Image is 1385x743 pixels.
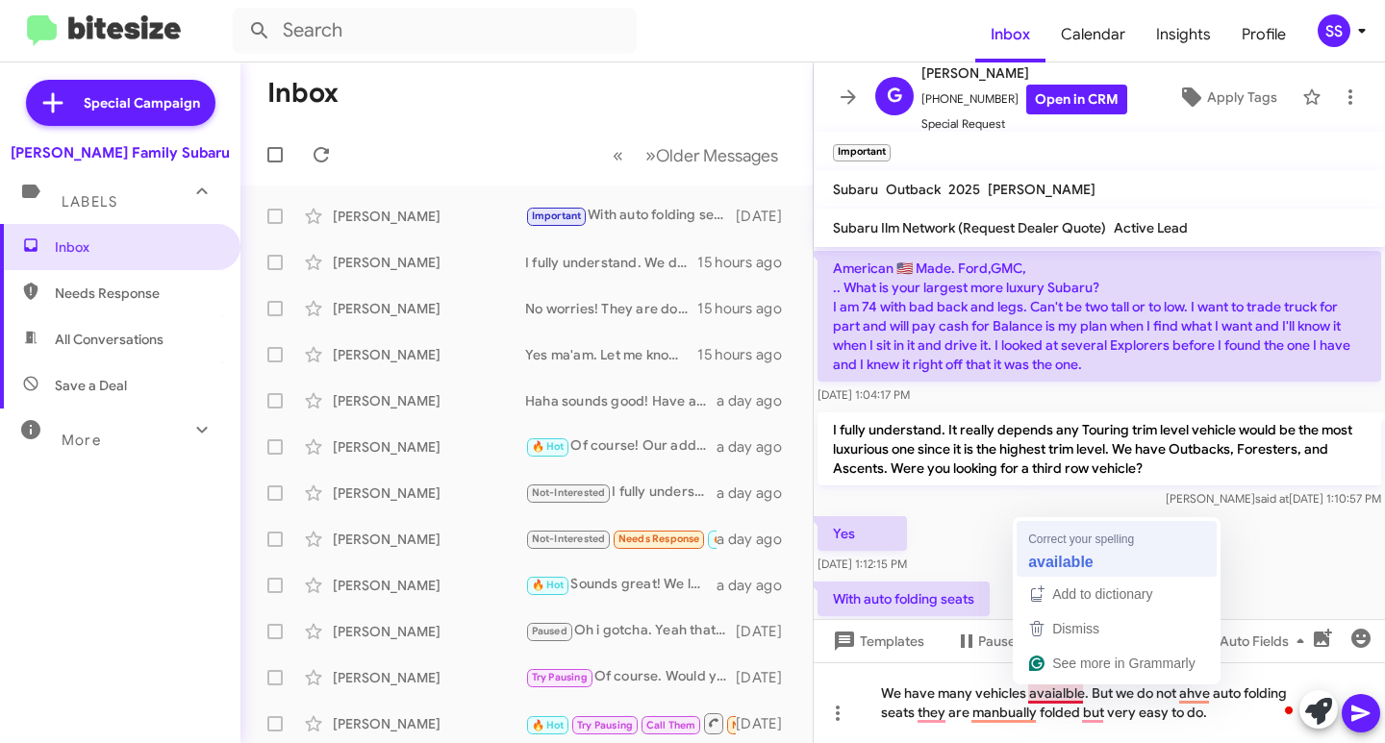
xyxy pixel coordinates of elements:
span: « [613,143,623,167]
div: [PERSON_NAME] [333,253,525,272]
div: a day ago [717,530,797,549]
div: Yes ma'am. Let me know when you can text. [525,345,697,364]
div: [PERSON_NAME] [333,530,525,549]
div: Thank! [525,528,717,550]
div: 15 hours ago [697,345,797,364]
div: [PERSON_NAME] Family Subaru [11,143,230,162]
span: 🔥 Hot [532,440,565,453]
span: Apply Tags [1207,80,1277,114]
div: [PERSON_NAME] [333,299,525,318]
span: Try Pausing [577,719,633,731]
div: a day ago [717,576,797,595]
button: Next [634,136,790,175]
span: [PERSON_NAME] [921,62,1127,85]
div: [DATE] [736,207,797,226]
span: Subaru Ilm Network (Request Dealer Quote) [833,219,1106,236]
span: Try Pausing [532,671,588,683]
span: Subaru [833,181,878,198]
span: Outback [886,181,941,198]
div: a day ago [717,391,797,410]
span: [PERSON_NAME] [DATE] 1:10:57 PM [1166,491,1381,506]
span: All Conversations [55,330,164,349]
span: » [645,143,656,167]
div: a day ago [717,483,797,503]
p: American 🇺🇸 Made. Ford,GMC, .. What is your largest more luxury Subaru? I am 74 with bad back and... [818,251,1381,382]
nav: Page navigation example [602,136,790,175]
a: Open in CRM [1026,85,1127,114]
button: Previous [601,136,635,175]
div: 15 hours ago [697,253,797,272]
span: 2025 [948,181,980,198]
div: Of course. Would you happen to nkow what day would work best for you both? [525,666,736,688]
div: [DATE] [736,668,797,687]
div: [PERSON_NAME] [333,714,525,733]
div: To enrich screen reader interactions, please activate Accessibility in Grammarly extension settings [814,662,1385,743]
span: Auto Fields [1220,624,1312,658]
span: [PHONE_NUMBER] [921,85,1127,114]
span: Save a Deal [55,376,127,395]
div: 15 hours ago [697,299,797,318]
span: [PERSON_NAME] [988,181,1095,198]
span: 🔥 Hot [713,532,745,545]
span: Paused [532,625,567,637]
span: More [62,432,101,449]
span: Labels [62,193,117,211]
div: Oh i gotcha. Yeah that sounds great! We would love to assist you. See you in November! [525,620,736,642]
button: SS [1301,14,1364,47]
span: Important [532,210,582,222]
button: Auto Fields [1204,624,1327,658]
span: Pause [978,624,1016,658]
div: [PERSON_NAME] [333,622,525,641]
button: Apply Tags [1161,80,1293,114]
span: Needs Response [618,532,700,545]
div: No worries! They are down right now! 0.9% on our Outbacks and 1.9% on our Crosstreks! [525,299,697,318]
div: Inbound Call [525,711,736,735]
span: Templates [829,624,924,658]
div: [PERSON_NAME] [333,391,525,410]
span: G [887,81,902,111]
span: said at [1255,491,1289,506]
div: Haha sounds good! Have a great rest of your day! [525,391,717,410]
div: [PERSON_NAME] [333,345,525,364]
div: Of course! Our address is [STREET_ADDRESS][DATE]. See you then! [525,435,717,458]
span: Not-Interested [532,532,606,545]
span: [DATE] 1:04:17 PM [818,387,910,402]
div: a day ago [717,437,797,457]
small: Important [833,144,891,161]
span: Special Request [921,114,1127,134]
span: Special Campaign [84,93,200,112]
div: I fully understand. I hope you have a great rest of your day! [525,482,717,504]
div: [PERSON_NAME] [333,207,525,226]
input: Search [233,8,637,54]
span: Not-Interested [532,486,606,499]
h1: Inbox [267,78,339,109]
p: With auto folding seats [818,582,990,616]
button: Templates [814,624,940,658]
div: [PERSON_NAME] [333,437,525,457]
a: Profile [1226,7,1301,62]
p: Yes [818,516,907,551]
div: [PERSON_NAME] [333,483,525,503]
a: Inbox [975,7,1045,62]
span: Needs Response [55,284,218,303]
span: Call Them [646,719,696,731]
a: Calendar [1045,7,1141,62]
p: I fully understand. It really depends any Touring trim level vehicle would be the most luxurious ... [818,412,1381,485]
span: Active Lead [1114,219,1188,236]
span: 🔥 Hot [532,579,565,591]
div: [PERSON_NAME] [333,576,525,595]
div: Sounds great! We look forward to assisting you! When you arrive please aks for my product special... [525,574,717,596]
a: Insights [1141,7,1226,62]
div: [PERSON_NAME] [333,668,525,687]
span: Needs Response [732,719,814,731]
span: [DATE] 1:12:15 PM [818,557,907,571]
div: [DATE] [736,714,797,733]
div: With auto folding seats [525,205,736,227]
div: SS [1318,14,1350,47]
a: Special Campaign [26,80,215,126]
span: Older Messages [656,145,778,166]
